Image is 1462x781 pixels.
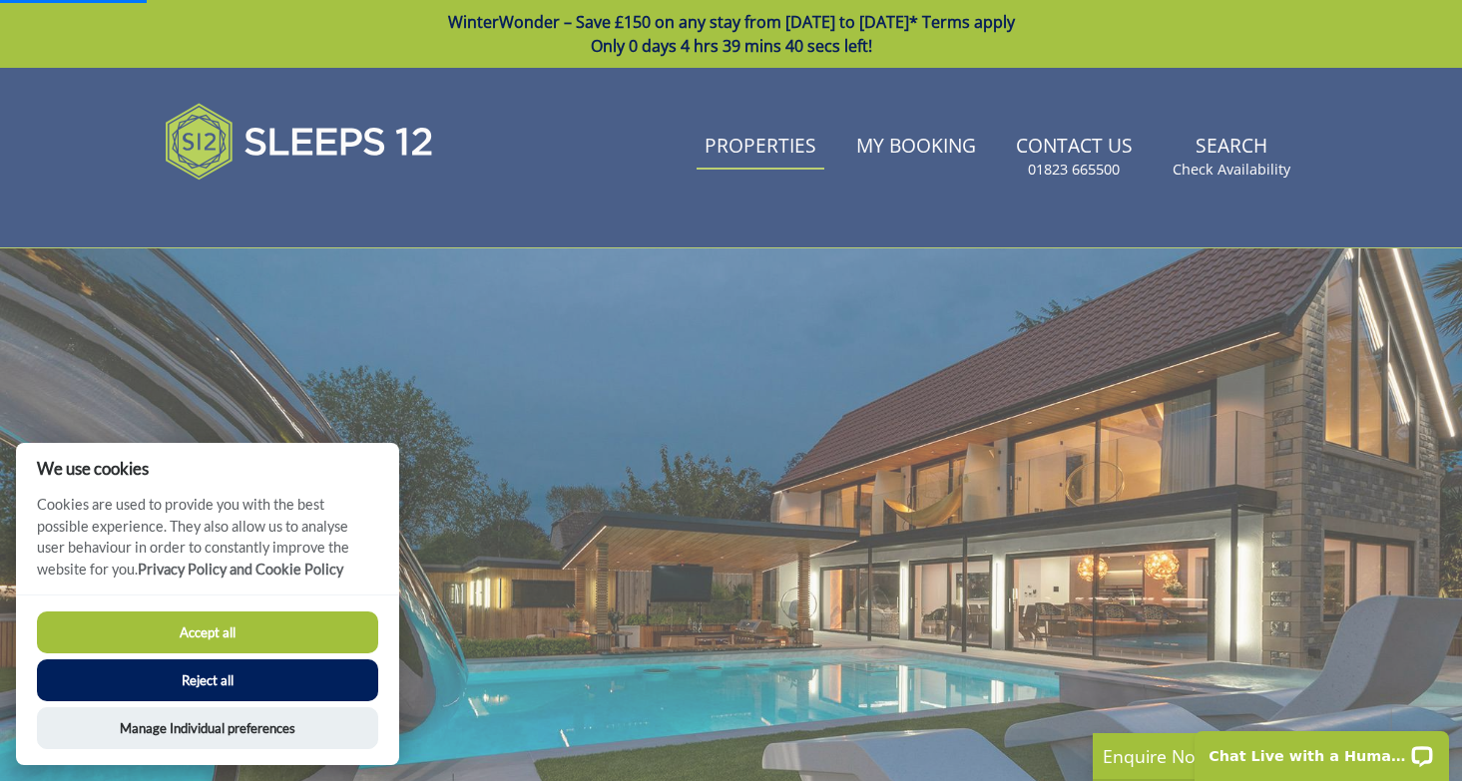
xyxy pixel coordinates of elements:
small: 01823 665500 [1028,160,1120,180]
button: Reject all [37,659,378,701]
iframe: Customer reviews powered by Trustpilot [155,203,364,220]
a: My Booking [848,125,984,170]
p: Enquire Now [1103,743,1402,769]
img: Sleeps 12 [165,92,434,192]
a: SearchCheck Availability [1165,125,1298,190]
button: Accept all [37,611,378,653]
h2: We use cookies [16,459,399,478]
p: Cookies are used to provide you with the best possible experience. They also allow us to analyse ... [16,494,399,594]
small: Check Availability [1173,160,1290,180]
button: Manage Individual preferences [37,707,378,749]
iframe: LiveChat chat widget [1182,718,1462,781]
a: Contact Us01823 665500 [1008,125,1141,190]
span: Only 0 days 4 hrs 39 mins 40 secs left! [591,35,872,57]
a: Privacy Policy and Cookie Policy [138,561,343,578]
a: Properties [697,125,824,170]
